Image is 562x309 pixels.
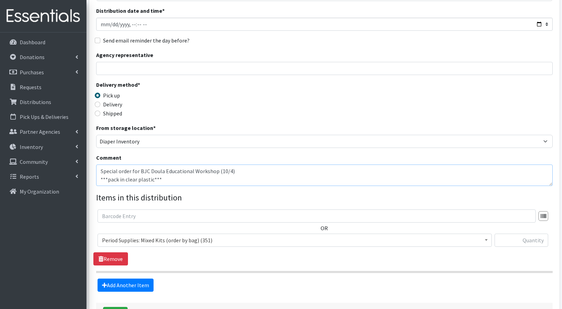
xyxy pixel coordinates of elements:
input: Barcode Entry [98,209,536,223]
abbr: required [138,81,140,88]
label: From storage location [96,124,156,132]
input: Quantity [495,234,548,247]
a: Partner Agencies [3,125,84,139]
a: Dashboard [3,35,84,49]
p: Partner Agencies [20,128,60,135]
abbr: required [162,7,165,14]
label: Distribution date and time [96,7,165,15]
legend: Items in this distribution [96,191,553,204]
a: Donations [3,50,84,64]
a: Inventory [3,140,84,154]
p: Community [20,158,48,165]
label: Agency representative [96,51,153,59]
p: Pick Ups & Deliveries [20,113,68,120]
a: Distributions [3,95,84,109]
p: Purchases [20,69,44,76]
p: Inventory [20,143,43,150]
a: Remove [93,252,128,265]
a: My Organization [3,185,84,198]
a: Purchases [3,65,84,79]
span: Period Supplies: Mixed Kits (order by bag) (351) [102,235,487,245]
a: Requests [3,80,84,94]
span: Period Supplies: Mixed Kits (order by bag) (351) [98,234,492,247]
p: My Organization [20,188,59,195]
abbr: required [153,124,156,131]
label: Pick up [103,91,120,100]
img: HumanEssentials [3,4,84,28]
label: Shipped [103,109,122,118]
a: Community [3,155,84,169]
a: Reports [3,170,84,184]
a: Add Another Item [98,279,154,292]
label: Comment [96,153,121,162]
label: Delivery [103,100,122,109]
p: Donations [20,54,45,60]
legend: Delivery method [96,81,210,91]
p: Reports [20,173,39,180]
label: Send email reminder the day before? [103,36,190,45]
label: OR [321,224,328,232]
p: Dashboard [20,39,45,46]
a: Pick Ups & Deliveries [3,110,84,124]
p: Distributions [20,99,51,105]
p: Requests [20,84,42,91]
